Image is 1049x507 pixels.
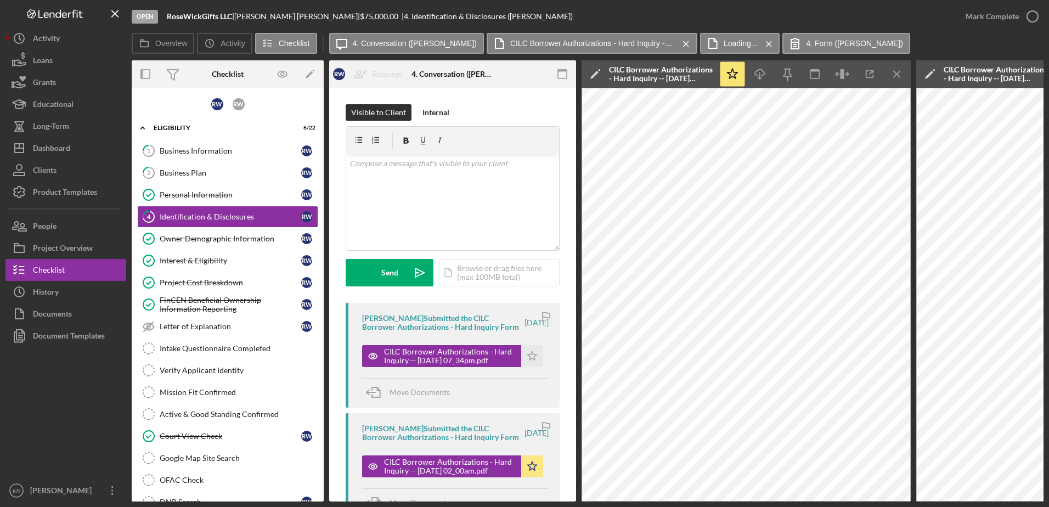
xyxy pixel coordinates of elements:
[944,65,1048,83] div: CILC Borrower Authorizations - Hard Inquiry -- [DATE] 07_34pm.pdf
[137,250,318,272] a: Interest & EligibilityRW
[147,213,151,220] tspan: 4
[5,181,126,203] a: Product Templates
[301,321,312,332] div: R W
[234,12,360,21] div: [PERSON_NAME] [PERSON_NAME] |
[211,98,223,110] div: R W
[147,147,150,154] tspan: 1
[137,447,318,469] a: Google Map Site Search
[33,49,53,74] div: Loans
[390,498,450,507] span: Move Documents
[301,431,312,442] div: R W
[955,5,1044,27] button: Mark Complete
[384,458,516,475] div: CILC Borrower Authorizations - Hard Inquiry -- [DATE] 02_00am.pdf
[197,33,252,54] button: Activity
[362,424,523,442] div: [PERSON_NAME] Submitted the CILC Borrower Authorizations - Hard Inquiry Form
[279,39,310,48] label: Checklist
[137,381,318,403] a: Mission Fit Confirmed
[5,93,126,115] button: Educational
[160,190,301,199] div: Personal Information
[362,379,461,406] button: Move Documents
[160,498,301,506] div: DNR Search
[33,215,57,240] div: People
[5,237,126,259] button: Project Overview
[160,476,318,485] div: OFAC Check
[966,5,1019,27] div: Mark Complete
[5,137,126,159] a: Dashboard
[782,33,910,54] button: 4. Form ([PERSON_NAME])
[724,39,758,48] label: Loading...
[33,303,72,328] div: Documents
[160,410,318,419] div: Active & Good Standing Confirmed
[33,159,57,184] div: Clients
[390,387,450,397] span: Move Documents
[33,93,74,118] div: Educational
[411,70,494,78] div: 4. Conversation ([PERSON_NAME])
[524,429,549,437] time: 2025-08-15 06:00
[5,303,126,325] button: Documents
[360,12,402,21] div: $75,000.00
[301,255,312,266] div: R W
[5,159,126,181] button: Clients
[5,215,126,237] a: People
[33,137,70,162] div: Dashboard
[160,234,301,243] div: Owner Demographic Information
[160,454,318,463] div: Google Map Site Search
[346,104,411,121] button: Visible to Client
[5,115,126,137] button: Long-Term
[160,388,318,397] div: Mission Fit Confirmed
[301,233,312,244] div: R W
[381,259,398,286] div: Send
[5,259,126,281] button: Checklist
[137,228,318,250] a: Owner Demographic InformationRW
[33,181,97,206] div: Product Templates
[5,49,126,71] button: Loans
[132,33,194,54] button: Overview
[301,145,312,156] div: R W
[160,212,301,221] div: Identification & Disclosures
[160,256,301,265] div: Interest & Eligibility
[137,403,318,425] a: Active & Good Standing Confirmed
[346,259,433,286] button: Send
[33,71,56,96] div: Grants
[137,359,318,381] a: Verify Applicant Identity
[33,237,93,262] div: Project Overview
[137,206,318,228] a: 4Identification & DisclosuresRW
[137,425,318,447] a: Court View CheckRW
[5,281,126,303] a: History
[160,432,301,441] div: Court View Check
[221,39,245,48] label: Activity
[402,12,573,21] div: | 4. Identification & Disclosures ([PERSON_NAME])
[301,277,312,288] div: R W
[333,68,345,80] div: R W
[301,211,312,222] div: R W
[5,480,126,502] button: KR[PERSON_NAME]
[353,39,477,48] label: 4. Conversation ([PERSON_NAME])
[33,115,69,140] div: Long-Term
[27,480,99,504] div: [PERSON_NAME]
[487,33,697,54] button: CILC Borrower Authorizations - Hard Inquiry -- [DATE] 02_00am.pdf
[362,314,523,331] div: [PERSON_NAME] Submitted the CILC Borrower Authorizations - Hard Inquiry Form
[524,318,549,327] time: 2025-08-19 23:34
[609,65,713,83] div: CILC Borrower Authorizations - Hard Inquiry -- [DATE] 02_00am.pdf
[296,125,315,131] div: 6 / 22
[362,455,543,477] button: CILC Borrower Authorizations - Hard Inquiry -- [DATE] 02_00am.pdf
[806,39,903,48] label: 4. Form ([PERSON_NAME])
[255,33,317,54] button: Checklist
[160,278,301,287] div: Project Cost Breakdown
[351,104,406,121] div: Visible to Client
[137,316,318,337] a: Letter of ExplanationRW
[212,70,244,78] div: Checklist
[137,272,318,294] a: Project Cost BreakdownRW
[137,337,318,359] a: Intake Questionnaire Completed
[233,98,245,110] div: R W
[5,325,126,347] a: Document Templates
[137,294,318,316] a: FinCEN Beneficial Ownership Information ReportingRW
[417,104,455,121] button: Internal
[160,322,301,331] div: Letter of Explanation
[422,104,449,121] div: Internal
